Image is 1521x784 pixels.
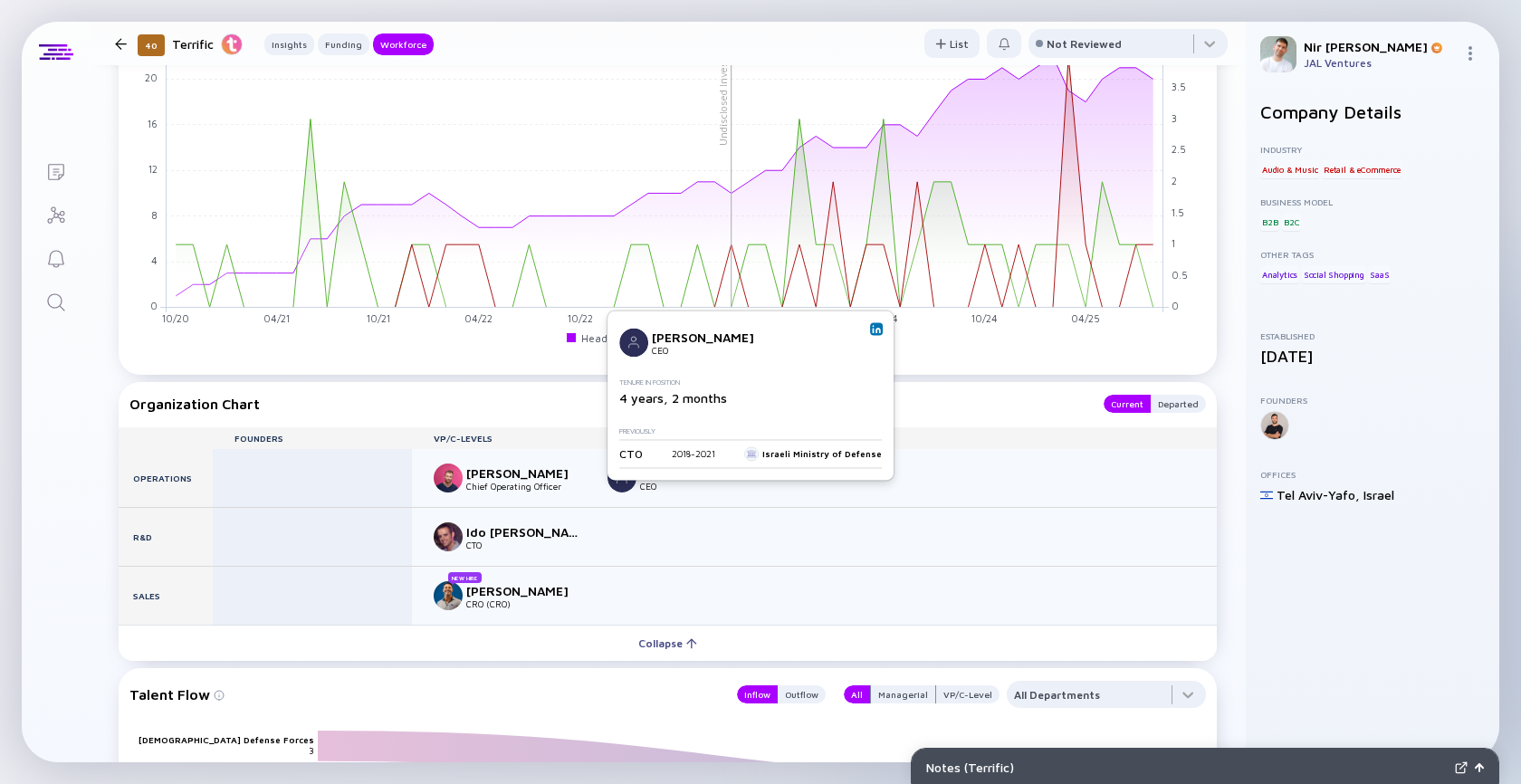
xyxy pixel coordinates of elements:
div: Managerial [871,685,935,703]
div: Audio & Music [1260,160,1319,178]
div: Israel [1363,487,1394,502]
div: Founders [213,433,412,444]
button: Insights [264,33,314,55]
tspan: 3 [1172,112,1177,124]
div: VP/C-Levels [412,433,1217,444]
a: Search [22,279,90,322]
a: Investor Map [22,192,90,235]
text: [DEMOGRAPHIC_DATA] Defense Forces [139,735,314,746]
div: Operations [119,449,213,507]
div: 4 years, 2 months [619,390,875,406]
div: Founders [1260,395,1485,406]
tspan: 4 [152,254,158,266]
div: B2C [1282,213,1301,231]
div: Sales [119,567,213,625]
tspan: 0.5 [1172,269,1188,281]
div: Tel Aviv-Yafo , [1277,487,1360,502]
div: Offices [1260,469,1485,480]
div: R&D [119,508,213,566]
tspan: 8 [152,209,158,221]
div: Talent Flow [129,681,719,708]
div: Established [1260,330,1485,341]
div: JAL Ventures [1304,56,1456,70]
div: Workforce [373,35,434,53]
tspan: 0 [1172,301,1179,312]
div: CTO [466,540,586,550]
text: 3 [309,746,314,757]
tspan: 04/22 [464,313,493,325]
tspan: 2 [1172,175,1177,186]
button: Departed [1151,395,1206,413]
div: Notes ( Terrific ) [926,760,1448,775]
img: Nir Profile Picture [1260,36,1296,72]
div: Chief Operating Officer [466,481,586,492]
div: Ido [PERSON_NAME] [466,524,586,540]
button: Current [1104,395,1151,413]
tspan: 1.5 [1172,206,1184,218]
h2: Company Details [1260,101,1485,122]
a: Reminders [22,235,90,279]
div: B2B [1260,213,1279,231]
img: Expand Notes [1455,761,1468,774]
div: New Hire [448,572,482,583]
a: Lists [22,148,90,192]
img: Ido David picture [434,522,463,551]
img: Open Notes [1475,763,1484,772]
button: VP/C-Level [936,685,1000,703]
button: Outflow [778,685,826,703]
tspan: 10/21 [367,313,390,325]
tspan: 1 [1172,238,1175,250]
div: SaaS [1368,265,1391,283]
tspan: 12 [149,164,158,176]
div: Not Reviewed [1047,37,1122,51]
div: Terrific [172,33,243,55]
div: [PERSON_NAME] [466,465,586,481]
tspan: 3.5 [1172,81,1186,92]
tspan: 04/21 [263,313,290,325]
div: CEO [640,481,760,492]
div: Social Shopping [1302,265,1366,283]
button: Managerial [870,685,936,703]
tspan: 0 [151,301,158,312]
div: CRO (CRO) [466,598,586,609]
button: Workforce [373,33,434,55]
tspan: 20 [146,72,158,84]
div: [PERSON_NAME] [466,583,586,598]
tspan: 10/20 [162,313,189,325]
div: Industry [1260,144,1485,155]
div: 40 [138,34,165,56]
button: Inflow [737,685,778,703]
img: Israel Grintz picture [619,328,648,357]
img: Israel Flag [1260,489,1273,502]
div: Tenure in Position [619,378,875,387]
button: All [844,685,870,703]
div: Insights [264,35,314,53]
div: List [924,30,980,58]
div: Business Model [1260,196,1485,207]
div: Collapse [627,629,708,657]
div: CTO [619,447,643,461]
img: Israel Grintz Linkedin Profile [872,324,881,333]
div: Nir [PERSON_NAME] [1304,39,1456,54]
div: CEO [652,345,771,356]
div: Funding [318,35,369,53]
tspan: 04/25 [1071,313,1100,325]
button: Funding [318,33,369,55]
div: Previously [619,427,875,435]
div: Organization Chart [129,395,1086,413]
tspan: 2.5 [1172,144,1186,156]
div: [PERSON_NAME] [652,330,771,345]
div: 2018 - 2021 [672,448,715,459]
button: Collapse [119,625,1217,661]
img: Menu [1463,46,1478,61]
tspan: 10/24 [971,313,998,325]
tspan: 10/22 [568,313,593,325]
button: List [924,29,980,58]
tspan: 16 [148,118,158,129]
div: Other Tags [1260,249,1485,260]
